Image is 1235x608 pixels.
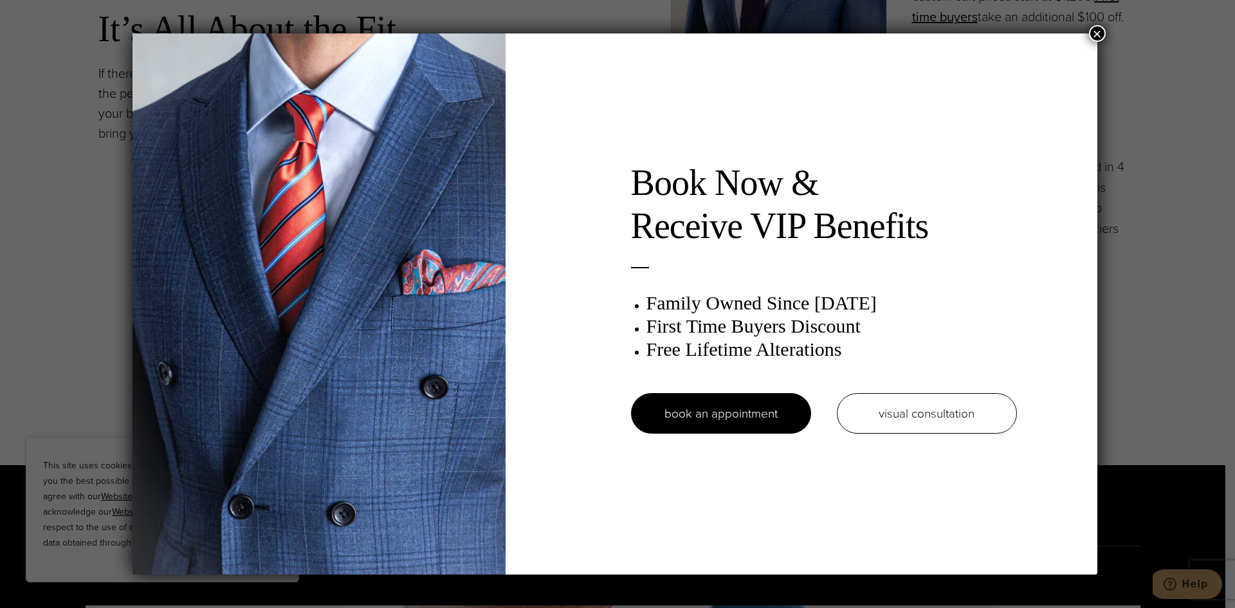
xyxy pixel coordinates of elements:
h3: Free Lifetime Alterations [646,338,1017,361]
h2: Book Now & Receive VIP Benefits [631,161,1017,248]
h3: First Time Buyers Discount [646,315,1017,338]
h3: Family Owned Since [DATE] [646,291,1017,315]
a: visual consultation [837,393,1017,434]
button: Close [1089,25,1106,42]
span: Help [29,9,55,21]
a: book an appointment [631,393,811,434]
